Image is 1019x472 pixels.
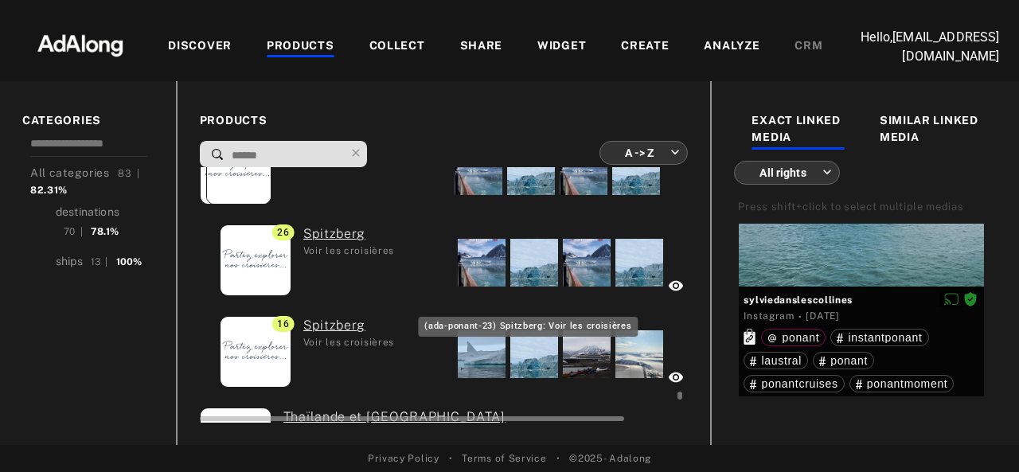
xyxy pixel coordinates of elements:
span: · [798,310,802,323]
div: 78.1% [91,224,119,239]
span: • [556,451,560,466]
p: Hello, [EMAIL_ADDRESS][DOMAIN_NAME] [840,28,999,66]
div: A -> Z [614,131,681,174]
a: Privacy Policy [368,451,439,466]
div: Widget de chat [939,396,1019,472]
div: 13 | [91,255,108,269]
div: COLLECT [369,37,425,57]
div: Press shift+click to select multiple medias [738,199,963,215]
span: instantponant [848,331,922,344]
img: 63233d7d88ed69de3c212112c67096b6.png [10,20,150,68]
div: instantponant [837,332,922,343]
span: PRODUCTS [200,112,689,129]
div: ponantmoment [856,378,948,389]
svg: Exact products linked [744,329,755,345]
div: laustral [750,355,802,366]
div: ships [56,253,83,270]
div: SIMILAR LINKED MEDIA [880,112,979,148]
div: All rights [748,151,831,193]
iframe: Chat Widget [939,396,1019,472]
div: Voir les croisières [303,335,394,349]
div: SHARE [460,37,503,57]
div: 82.31% [30,183,68,197]
div: EXACT LINKED MEDIA [752,112,844,148]
span: ponantmoment [867,377,948,390]
button: Disable diffusion on this media [939,291,963,308]
div: ponant [767,332,819,343]
a: (ada-ponant-23) Spitzberg: Voir les croisières [303,224,394,244]
span: ponant [830,354,868,367]
span: sylviedanslescollines [744,293,979,307]
div: 83 | [118,166,140,181]
a: Terms of Service [462,451,546,466]
span: laustral [761,354,802,367]
time: 2022-08-29T10:44:26.000Z [806,310,839,322]
span: CATEGORIES [22,112,154,129]
a: (ada-ponant-59) Thaïlande et Birmanie: Voir les croisières [283,408,506,427]
img: ponant-stl-product.png [201,134,271,204]
div: ANALYZE [704,37,759,57]
img: ponant-stl-product.png [221,317,291,387]
div: 100% [116,255,143,269]
span: • [449,451,453,466]
span: 16 [272,316,294,332]
span: ponantcruises [761,377,837,390]
div: WIDGET [537,37,586,57]
div: All categories [30,165,154,198]
img: ponant-stl-product.png [221,225,291,295]
div: Instagram [744,309,794,323]
div: destinations [56,204,119,220]
span: ponant [782,331,819,344]
div: DISCOVER [168,37,232,57]
div: ponantcruises [750,378,837,389]
div: ponant [819,355,868,366]
img: ponant-stl-product.png [204,134,274,204]
div: CRM [795,37,822,57]
div: PRODUCTS [267,37,334,57]
div: CREATE [621,37,669,57]
div: (ada-ponant-23) Spitzberg: Voir les croisières [418,317,638,337]
span: © 2025 - Adalong [569,451,651,466]
span: Rights agreed [963,294,978,305]
div: Voir les croisières [303,244,394,258]
a: (ada-ponant-23) Spitzberg: Voir les croisières [303,316,394,335]
span: 26 [272,224,294,240]
div: 70 | [64,224,83,239]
